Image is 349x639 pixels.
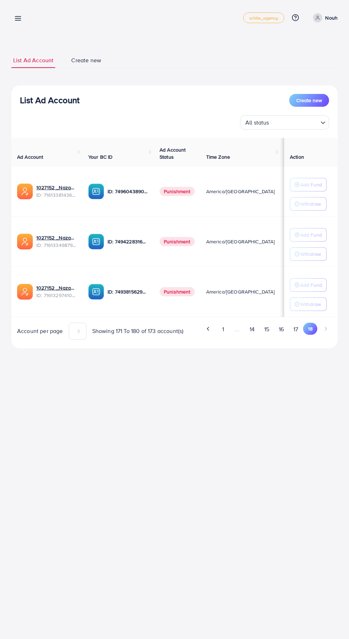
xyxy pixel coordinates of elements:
button: Add Fund [290,178,327,191]
span: Punishment [160,237,195,246]
button: Go to page 17 [289,323,303,336]
span: Action [290,153,304,160]
span: America/[GEOGRAPHIC_DATA] [206,288,275,295]
p: Withdraw [300,250,321,258]
img: ic-ba-acc.ded83a64.svg [88,234,104,249]
span: Create new [71,56,101,64]
span: Account per page [17,327,63,335]
span: ID: 7161329741088243714 [36,292,77,299]
p: ID: 7496043890580914193 [108,187,148,196]
button: Add Fund [290,278,327,292]
button: Go to previous page [202,323,215,335]
p: Withdraw [300,300,321,308]
p: ID: 7494228316518858759 [108,237,148,246]
span: List Ad Account [13,56,53,64]
p: Add Fund [300,231,322,239]
span: All status [244,117,271,128]
img: ic-ba-acc.ded83a64.svg [88,184,104,199]
span: Time Zone [206,153,230,160]
div: <span class='underline'>1027152 _Nazaagency_041</span></br>7161334987910971394 [36,234,77,249]
span: America/[GEOGRAPHIC_DATA] [206,238,275,245]
p: ID: 7493815629208977425 [108,287,148,296]
button: Go to page 14 [245,323,259,336]
img: ic-ads-acc.e4c84228.svg [17,184,33,199]
button: Go to page 18 [303,323,317,335]
span: Ad Account [17,153,43,160]
span: Punishment [160,287,195,296]
div: <span class='underline'>1027152 _Nazaagency_032</span></br>7161338143675858945 [36,184,77,199]
img: ic-ads-acc.e4c84228.svg [17,234,33,249]
p: Add Fund [300,180,322,189]
h3: List Ad Account [20,95,79,105]
span: Showing 171 To 180 of 173 account(s) [92,327,184,335]
input: Search for option [271,116,318,128]
button: Withdraw [290,197,327,211]
button: Go to page 16 [274,323,289,336]
img: ic-ads-acc.e4c84228.svg [17,284,33,300]
ul: Pagination [180,323,332,336]
span: Ad Account Status [160,146,186,160]
a: 1027152 _Nazaagency_041 [36,234,77,241]
a: 1027152 _Nazaagency_032 [36,184,77,191]
button: Create new [289,94,329,107]
div: Search for option [240,115,329,130]
button: Go to page 1 [217,323,229,336]
a: Nouh [310,13,338,22]
p: Withdraw [300,200,321,208]
span: Punishment [160,187,195,196]
a: 1027152 _Nazaagency_020 [36,284,77,291]
button: Go to page 15 [259,323,274,336]
span: Create new [296,97,322,104]
a: white_agency [243,12,284,23]
p: Add Fund [300,281,322,289]
img: ic-ba-acc.ded83a64.svg [88,284,104,300]
span: Your BC ID [88,153,113,160]
span: ID: 7161334987910971394 [36,242,77,249]
div: <span class='underline'>1027152 _Nazaagency_020</span></br>7161329741088243714 [36,284,77,299]
button: Add Fund [290,228,327,242]
span: ID: 7161338143675858945 [36,191,77,199]
button: Withdraw [290,297,327,311]
p: Nouh [325,14,338,22]
span: America/[GEOGRAPHIC_DATA] [206,188,275,195]
span: white_agency [249,16,278,20]
button: Withdraw [290,247,327,261]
